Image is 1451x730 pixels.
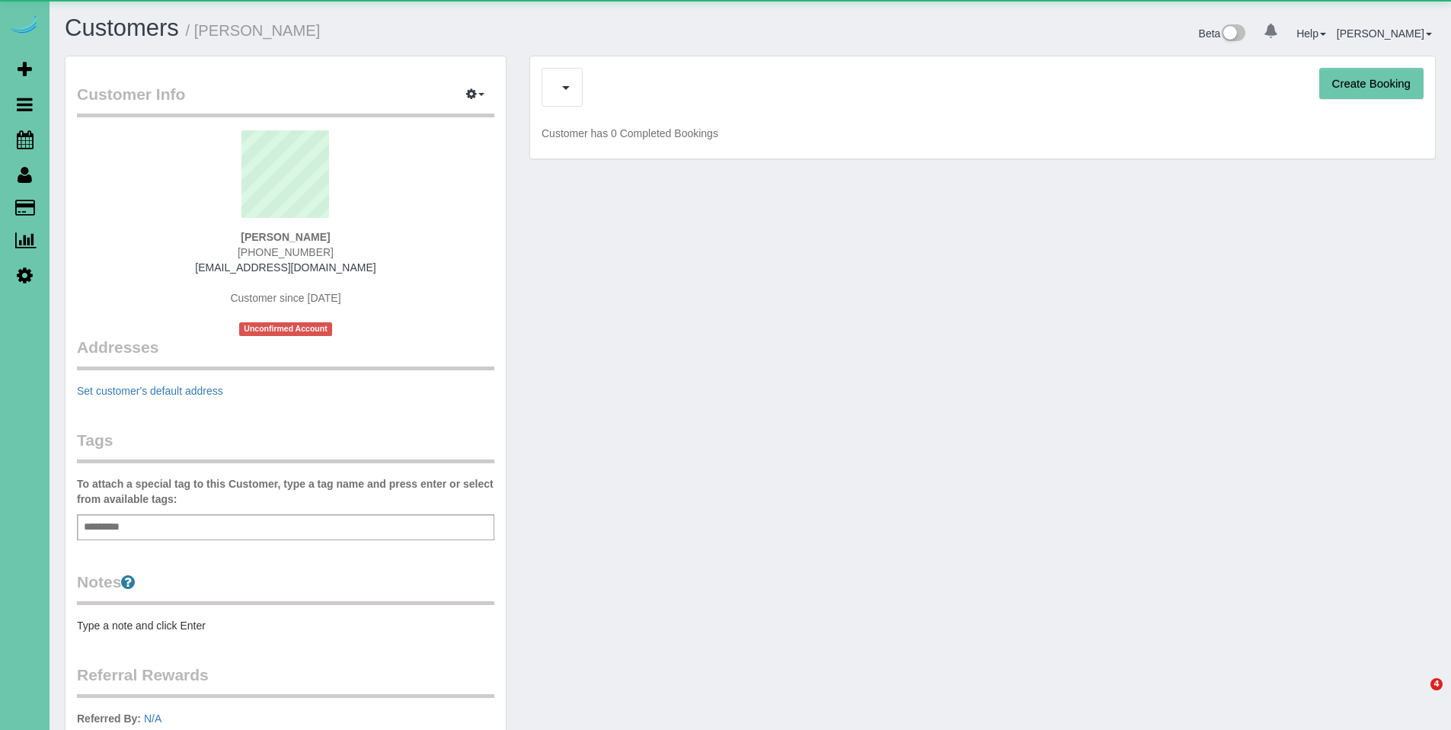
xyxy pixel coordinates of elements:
[77,711,141,726] label: Referred By:
[77,476,494,507] label: To attach a special tag to this Customer, type a tag name and press enter or select from availabl...
[1399,678,1436,715] iframe: Intercom live chat
[239,322,332,335] span: Unconfirmed Account
[186,22,321,39] small: / [PERSON_NAME]
[1337,27,1432,40] a: [PERSON_NAME]
[77,83,494,117] legend: Customer Info
[195,261,376,274] a: [EMAIL_ADDRESS][DOMAIN_NAME]
[65,14,179,41] a: Customers
[238,246,334,258] span: [PHONE_NUMBER]
[1199,27,1246,40] a: Beta
[1430,678,1443,690] span: 4
[77,618,494,633] pre: Type a note and click Enter
[230,292,340,304] span: Customer since [DATE]
[542,126,1424,141] p: Customer has 0 Completed Bookings
[1319,68,1424,100] button: Create Booking
[241,231,330,243] strong: [PERSON_NAME]
[9,15,40,37] img: Automaid Logo
[77,664,494,698] legend: Referral Rewards
[77,429,494,463] legend: Tags
[77,385,223,397] a: Set customer's default address
[1296,27,1326,40] a: Help
[77,571,494,605] legend: Notes
[144,712,161,725] a: N/A
[1220,24,1245,44] img: New interface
